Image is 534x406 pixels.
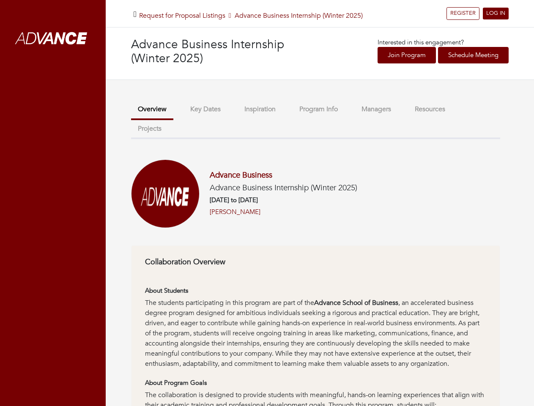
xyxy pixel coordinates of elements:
[210,207,260,217] a: [PERSON_NAME]
[210,170,272,181] a: Advance Business
[183,100,227,118] button: Key Dates
[446,7,479,20] a: REGISTER
[131,100,173,120] button: Overview
[131,159,200,228] img: Screenshot%202025-01-03%20at%2011.33.57%E2%80%AFAM.png
[8,15,97,63] img: whiteAdvanceLogo.png
[438,47,509,63] a: Schedule Meeting
[483,8,509,19] a: LOG IN
[131,38,320,66] h3: Advance Business Internship (Winter 2025)
[210,183,357,193] h5: Advance Business Internship (Winter 2025)
[378,47,436,63] a: Join Program
[210,196,357,204] h6: [DATE] to [DATE]
[355,100,398,118] button: Managers
[139,11,225,20] a: Request for Proposal Listings
[131,120,168,138] button: Projects
[145,287,486,294] h6: About Students
[293,100,345,118] button: Program Info
[139,12,363,20] h5: Advance Business Internship (Winter 2025)
[238,100,282,118] button: Inspiration
[408,100,452,118] button: Resources
[145,298,486,369] div: The students participating in this program are part of the , an accelerated business degree progr...
[314,298,398,307] strong: Advance School of Business
[378,38,509,47] p: Interested in this engagement?
[145,258,486,267] h6: Collaboration Overview
[145,379,486,387] h6: About Program Goals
